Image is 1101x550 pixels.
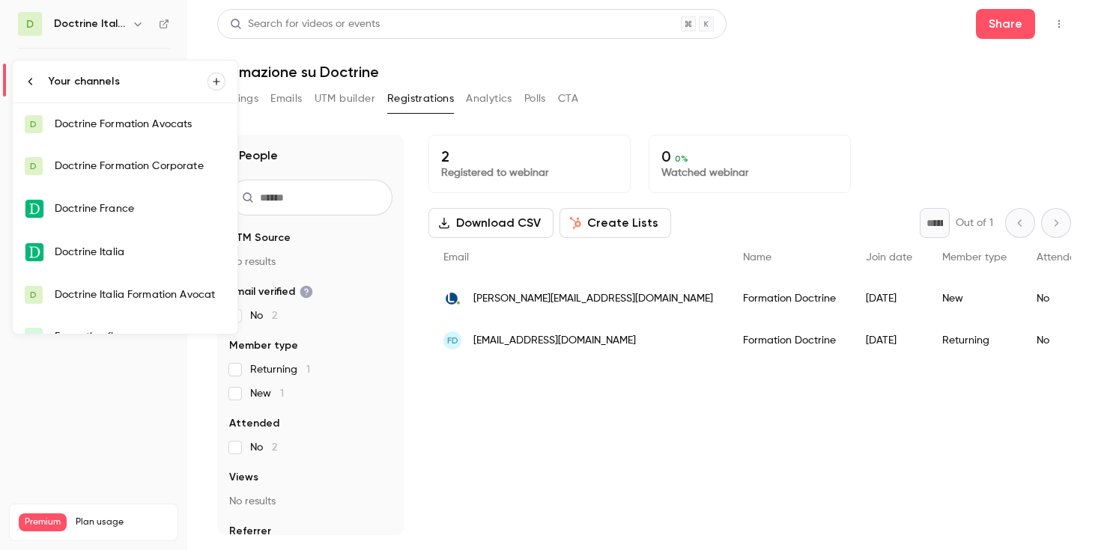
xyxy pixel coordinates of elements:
[25,200,43,218] img: Doctrine France
[55,245,225,260] div: Doctrine Italia
[31,330,36,343] span: F
[55,329,225,344] div: Formation flow
[30,159,37,173] span: D
[55,117,225,132] div: Doctrine Formation Avocats
[55,201,225,216] div: Doctrine France
[25,243,43,261] img: Doctrine Italia
[30,288,37,302] span: D
[30,117,37,131] span: D
[49,74,207,89] div: Your channels
[55,159,225,174] div: Doctrine Formation Corporate
[55,287,225,302] div: Doctrine Italia Formation Avocat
